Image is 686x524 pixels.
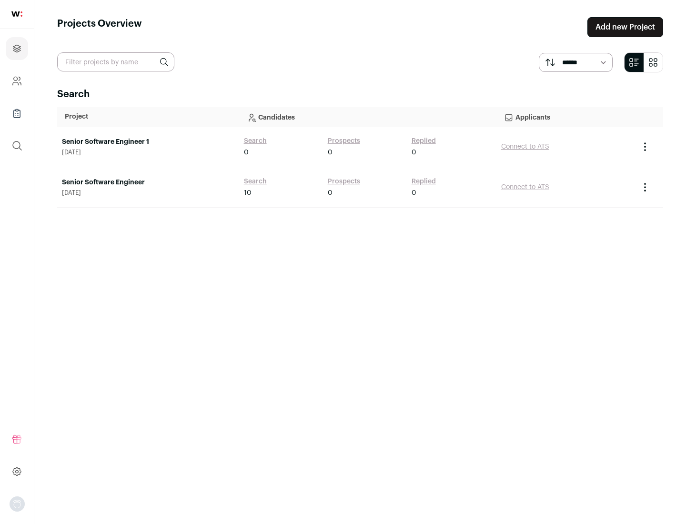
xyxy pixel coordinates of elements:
[587,17,663,37] a: Add new Project
[244,177,267,186] a: Search
[62,178,234,187] a: Senior Software Engineer
[639,181,651,193] button: Project Actions
[62,137,234,147] a: Senior Software Engineer 1
[57,88,663,101] h2: Search
[504,107,627,126] p: Applicants
[244,188,252,198] span: 10
[6,37,28,60] a: Projects
[328,177,360,186] a: Prospects
[6,102,28,125] a: Company Lists
[244,136,267,146] a: Search
[328,148,333,157] span: 0
[10,496,25,512] img: nopic.png
[62,149,234,156] span: [DATE]
[328,188,333,198] span: 0
[6,70,28,92] a: Company and ATS Settings
[57,17,142,37] h1: Projects Overview
[62,189,234,197] span: [DATE]
[10,496,25,512] button: Open dropdown
[501,184,549,191] a: Connect to ATS
[57,52,174,71] input: Filter projects by name
[11,11,22,17] img: wellfound-shorthand-0d5821cbd27db2630d0214b213865d53afaa358527fdda9d0ea32b1df1b89c2c.svg
[639,141,651,152] button: Project Actions
[412,136,436,146] a: Replied
[412,177,436,186] a: Replied
[328,136,360,146] a: Prospects
[501,143,549,150] a: Connect to ATS
[244,148,249,157] span: 0
[412,148,416,157] span: 0
[65,112,232,121] p: Project
[412,188,416,198] span: 0
[247,107,489,126] p: Candidates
